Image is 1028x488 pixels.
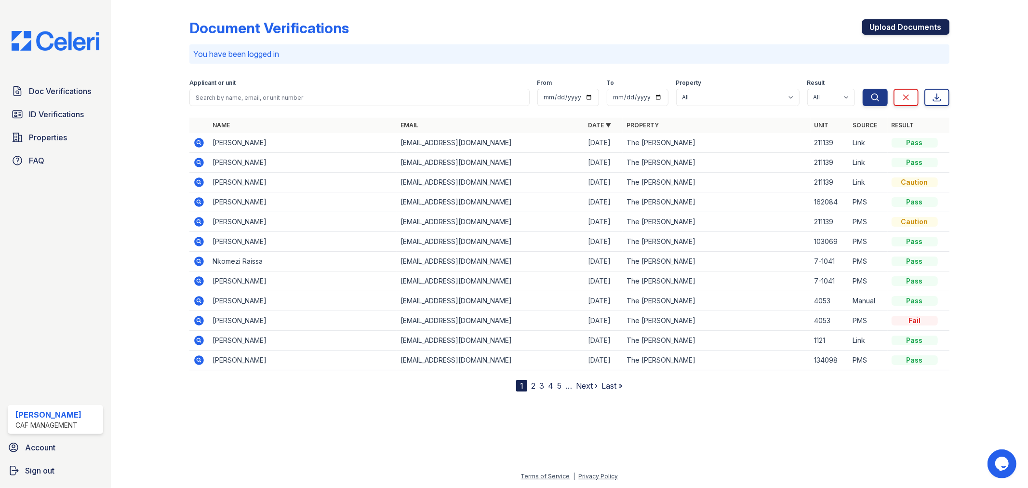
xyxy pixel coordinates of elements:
a: Properties [8,128,103,147]
a: Property [627,122,659,129]
a: Doc Verifications [8,81,103,101]
td: [PERSON_NAME] [209,291,396,311]
td: The [PERSON_NAME] [623,232,810,252]
td: The [PERSON_NAME] [623,153,810,173]
div: Pass [892,158,938,167]
div: Pass [892,257,938,266]
td: The [PERSON_NAME] [623,311,810,331]
td: [EMAIL_ADDRESS][DOMAIN_NAME] [397,291,584,311]
td: [DATE] [584,212,623,232]
a: Privacy Policy [579,473,618,480]
a: FAQ [8,151,103,170]
span: Doc Verifications [29,85,91,97]
div: Pass [892,355,938,365]
label: Result [807,79,825,87]
td: [DATE] [584,291,623,311]
a: Source [853,122,878,129]
div: Caution [892,217,938,227]
td: 162084 [811,192,849,212]
div: Document Verifications [189,19,349,37]
td: [PERSON_NAME] [209,192,396,212]
a: Date ▼ [588,122,611,129]
td: PMS [849,271,888,291]
td: 211139 [811,133,849,153]
td: [EMAIL_ADDRESS][DOMAIN_NAME] [397,212,584,232]
span: Properties [29,132,67,143]
label: Applicant or unit [189,79,236,87]
td: [EMAIL_ADDRESS][DOMAIN_NAME] [397,311,584,331]
td: The [PERSON_NAME] [623,133,810,153]
a: Email [401,122,418,129]
label: Property [676,79,702,87]
div: [PERSON_NAME] [15,409,81,420]
span: FAQ [29,155,44,166]
div: Pass [892,276,938,286]
td: The [PERSON_NAME] [623,271,810,291]
td: Link [849,331,888,351]
td: [DATE] [584,271,623,291]
td: PMS [849,351,888,370]
td: [PERSON_NAME] [209,351,396,370]
td: PMS [849,192,888,212]
a: Terms of Service [521,473,570,480]
a: 2 [531,381,535,391]
a: Sign out [4,461,107,480]
td: [EMAIL_ADDRESS][DOMAIN_NAME] [397,173,584,192]
td: [PERSON_NAME] [209,271,396,291]
img: CE_Logo_Blue-a8612792a0a2168367f1c8372b55b34899dd931a85d93a1a3d3e32e68fde9ad4.png [4,31,107,51]
td: [DATE] [584,351,623,370]
td: [EMAIL_ADDRESS][DOMAIN_NAME] [397,271,584,291]
div: Pass [892,296,938,306]
span: Sign out [25,465,54,476]
td: [DATE] [584,153,623,173]
td: [PERSON_NAME] [209,133,396,153]
td: [PERSON_NAME] [209,232,396,252]
td: 211139 [811,153,849,173]
td: [EMAIL_ADDRESS][DOMAIN_NAME] [397,351,584,370]
a: Unit [814,122,829,129]
td: [PERSON_NAME] [209,173,396,192]
td: 4053 [811,291,849,311]
div: CAF Management [15,420,81,430]
a: Account [4,438,107,457]
td: [DATE] [584,252,623,271]
td: The [PERSON_NAME] [623,192,810,212]
td: The [PERSON_NAME] [623,331,810,351]
td: [PERSON_NAME] [209,153,396,173]
td: 7-1041 [811,252,849,271]
td: PMS [849,232,888,252]
td: [DATE] [584,311,623,331]
td: The [PERSON_NAME] [623,173,810,192]
td: The [PERSON_NAME] [623,351,810,370]
td: [PERSON_NAME] [209,331,396,351]
td: 211139 [811,212,849,232]
a: Name [213,122,230,129]
a: 4 [548,381,553,391]
td: PMS [849,311,888,331]
td: 1121 [811,331,849,351]
div: Pass [892,197,938,207]
a: ID Verifications [8,105,103,124]
td: 4053 [811,311,849,331]
td: [EMAIL_ADDRESS][DOMAIN_NAME] [397,252,584,271]
td: Link [849,173,888,192]
td: PMS [849,252,888,271]
td: [DATE] [584,331,623,351]
td: [EMAIL_ADDRESS][DOMAIN_NAME] [397,133,584,153]
div: 1 [516,380,527,392]
a: Upload Documents [862,19,949,35]
div: Pass [892,336,938,345]
span: Account [25,442,55,453]
td: [DATE] [584,192,623,212]
a: 5 [557,381,561,391]
a: Last » [601,381,623,391]
p: You have been logged in [193,48,945,60]
td: [PERSON_NAME] [209,212,396,232]
td: Link [849,153,888,173]
td: The [PERSON_NAME] [623,252,810,271]
div: Caution [892,177,938,187]
div: Fail [892,316,938,325]
iframe: chat widget [988,449,1018,478]
td: [EMAIL_ADDRESS][DOMAIN_NAME] [397,192,584,212]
